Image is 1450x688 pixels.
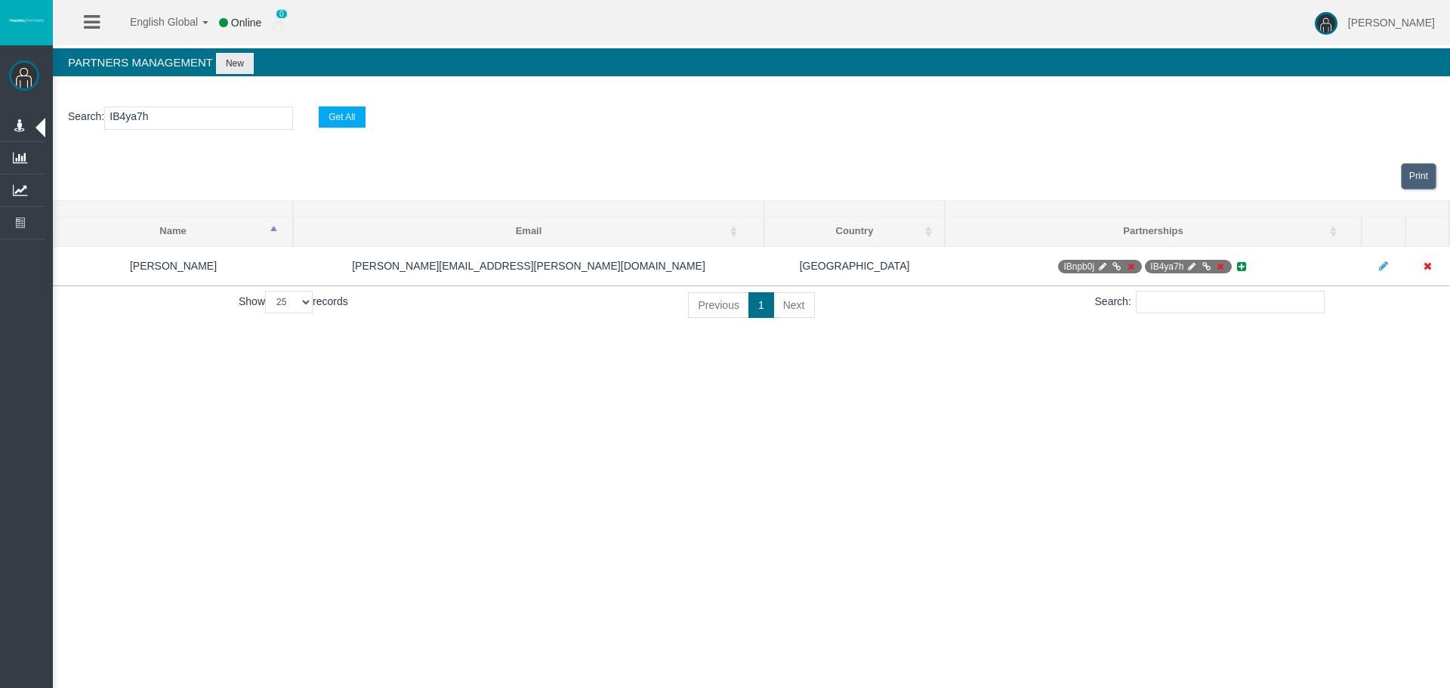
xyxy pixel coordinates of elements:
th: Partnerships: activate to sort column ascending [945,217,1362,247]
span: Online [231,17,261,29]
span: Print [1409,171,1428,181]
td: [PERSON_NAME] [54,246,294,285]
td: [GEOGRAPHIC_DATA] [764,246,945,285]
span: 0 [276,9,288,19]
i: Generate Direct Link [1111,262,1122,271]
i: Generate Direct Link [1200,262,1211,271]
th: Country: activate to sort column ascending [764,217,945,247]
button: New [216,53,254,74]
input: Search: [1136,291,1325,313]
label: Search: [1095,291,1325,313]
img: logo.svg [8,17,45,23]
i: Manage Partnership [1097,262,1108,271]
a: Next [773,292,815,318]
a: Previous [688,292,748,318]
span: [PERSON_NAME] [1348,17,1435,29]
i: Manage Partnership [1186,262,1198,271]
i: Deactivate Partnership [1125,262,1137,271]
a: View print view [1401,163,1436,190]
i: Deactivate Partnership [1214,262,1226,271]
label: Show records [239,291,348,313]
span: IB [1145,260,1231,273]
i: Add new Partnership [1235,261,1248,272]
img: user-image [1315,12,1337,35]
button: Get All [319,106,365,128]
p: : [68,106,1435,130]
span: Partners Management [68,56,213,69]
span: English Global [110,16,198,28]
img: user_small.png [272,16,284,31]
select: Showrecords [265,291,313,313]
td: [PERSON_NAME][EMAIL_ADDRESS][PERSON_NAME][DOMAIN_NAME] [293,246,764,285]
a: 1 [748,292,774,318]
label: Search [68,108,101,125]
th: Name: activate to sort column descending [54,217,294,247]
th: Email: activate to sort column ascending [293,217,764,247]
span: IB [1058,260,1142,273]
